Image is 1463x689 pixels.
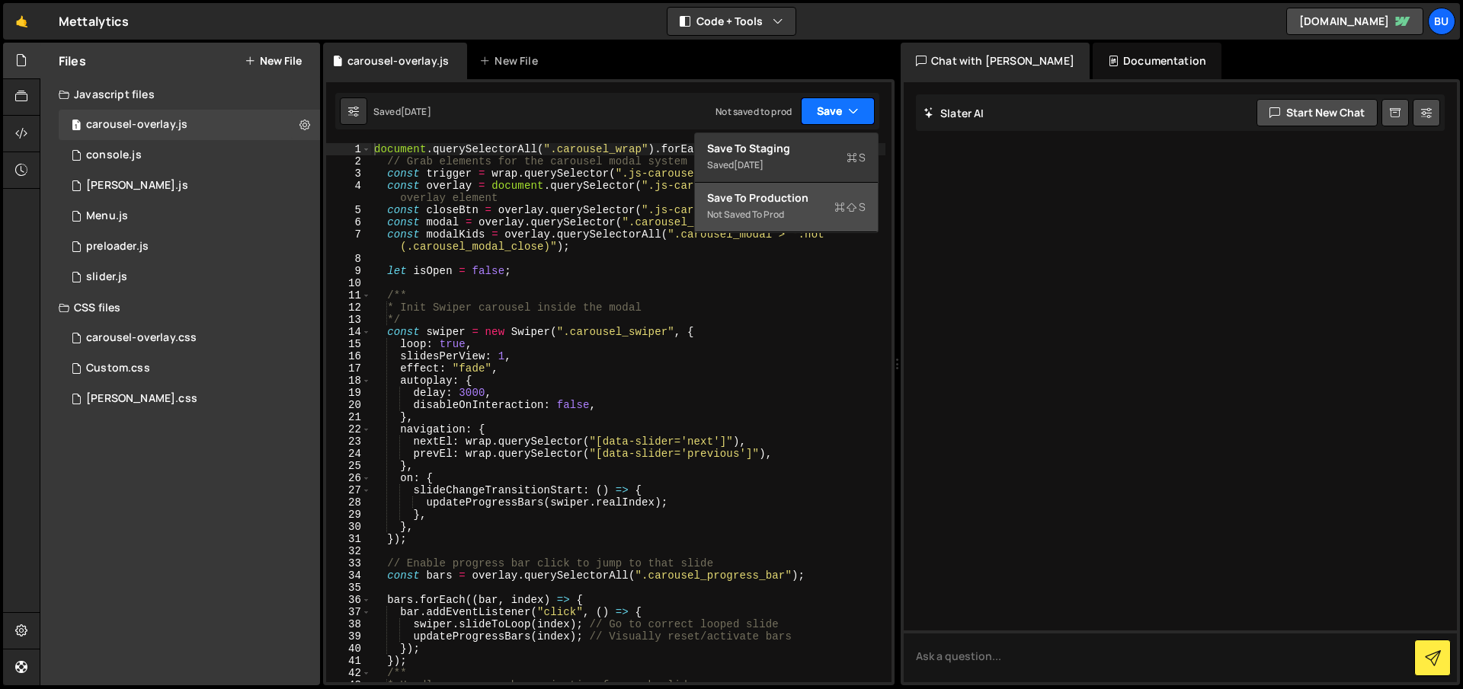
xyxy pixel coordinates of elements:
[59,262,320,292] div: 16192/43569.js
[86,209,128,223] div: Menu.js
[59,110,320,140] div: 16192/43780.js
[86,179,188,193] div: [PERSON_NAME].js
[326,594,371,606] div: 36
[667,8,796,35] button: Code + Tools
[326,484,371,496] div: 27
[59,353,320,384] div: 16192/43570.css
[326,496,371,509] div: 28
[59,384,320,414] div: 16192/43564.css
[59,140,320,171] div: 16192/43562.js
[326,350,371,362] div: 16
[326,253,371,265] div: 8
[72,120,81,132] span: 1
[326,521,371,533] div: 30
[326,533,371,545] div: 31
[1093,43,1221,79] div: Documentation
[326,338,371,350] div: 15
[715,105,792,118] div: Not saved to prod
[86,148,142,162] div: console.js
[326,472,371,484] div: 26
[86,331,197,345] div: carousel-overlay.css
[326,545,371,557] div: 32
[326,582,371,594] div: 35
[326,301,371,314] div: 12
[326,618,371,630] div: 38
[707,206,866,224] div: Not saved to prod
[707,141,866,156] div: Save to Staging
[326,435,371,448] div: 23
[1257,99,1378,126] button: Start new chat
[326,362,371,375] div: 17
[326,606,371,618] div: 37
[3,3,40,40] a: 🤙
[326,180,371,204] div: 4
[801,97,875,125] button: Save
[326,228,371,253] div: 7
[326,399,371,411] div: 20
[1286,8,1423,35] a: [DOMAIN_NAME]
[326,265,371,277] div: 9
[707,190,866,206] div: Save to Production
[326,326,371,338] div: 14
[695,183,878,232] button: Save to ProductionS Not saved to prod
[834,199,866,215] span: S
[59,12,129,30] div: Mettalytics
[326,411,371,423] div: 21
[326,655,371,667] div: 41
[326,155,371,167] div: 2
[326,375,371,387] div: 18
[479,53,543,69] div: New File
[326,448,371,460] div: 24
[847,150,866,165] span: S
[1428,8,1455,35] a: Bu
[40,292,320,323] div: CSS files
[86,392,197,406] div: [PERSON_NAME].css
[901,43,1090,79] div: Chat with [PERSON_NAME]
[245,55,302,67] button: New File
[326,423,371,435] div: 22
[59,53,86,69] h2: Files
[86,362,150,375] div: Custom.css
[326,630,371,643] div: 39
[924,106,984,120] h2: Slater AI
[326,216,371,228] div: 6
[326,643,371,655] div: 40
[86,240,149,254] div: preloader.js
[86,270,127,284] div: slider.js
[347,53,449,69] div: carousel-overlay.js
[326,143,371,155] div: 1
[734,158,764,171] div: [DATE]
[86,118,187,132] div: carousel-overlay.js
[373,105,431,118] div: Saved
[326,204,371,216] div: 5
[326,509,371,521] div: 29
[326,289,371,301] div: 11
[695,133,878,183] button: Save to StagingS Saved[DATE]
[326,277,371,289] div: 10
[326,387,371,399] div: 19
[59,201,320,231] div: 16192/43625.js
[59,323,320,353] div: 16192/43781.css
[326,569,371,582] div: 34
[40,79,320,110] div: Javascript files
[707,156,866,174] div: Saved
[326,667,371,679] div: 42
[401,105,431,118] div: [DATE]
[326,314,371,326] div: 13
[326,557,371,569] div: 33
[326,460,371,472] div: 25
[59,171,320,201] div: 16192/43563.js
[326,167,371,180] div: 3
[59,231,320,262] div: 16192/43565.js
